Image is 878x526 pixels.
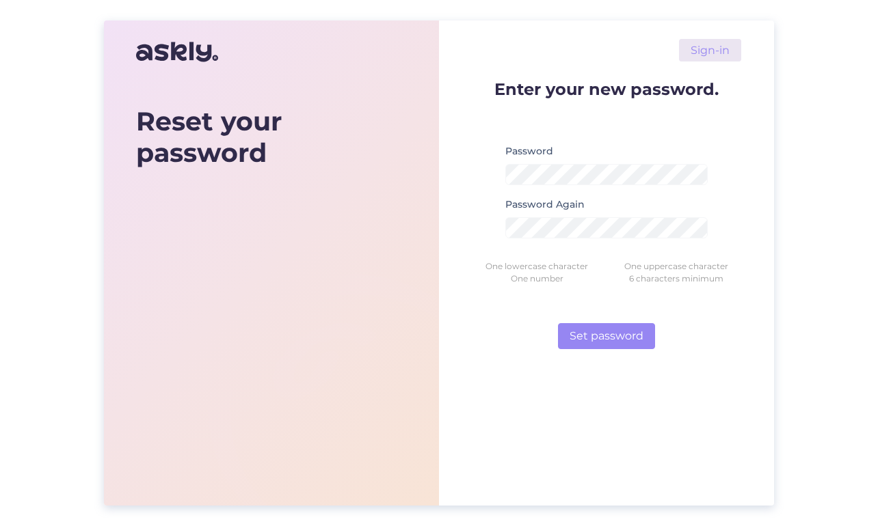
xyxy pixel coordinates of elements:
[607,260,746,273] div: One uppercase character
[472,81,741,98] p: Enter your new password.
[505,144,553,158] label: Password
[607,273,746,285] div: 6 characters minimum
[467,260,607,273] div: One lowercase character
[467,273,607,285] div: One number
[505,197,585,212] label: Password Again
[558,323,655,349] button: Set password
[136,106,407,168] div: Reset your password
[679,39,741,61] a: Sign-in
[136,36,218,68] img: Askly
